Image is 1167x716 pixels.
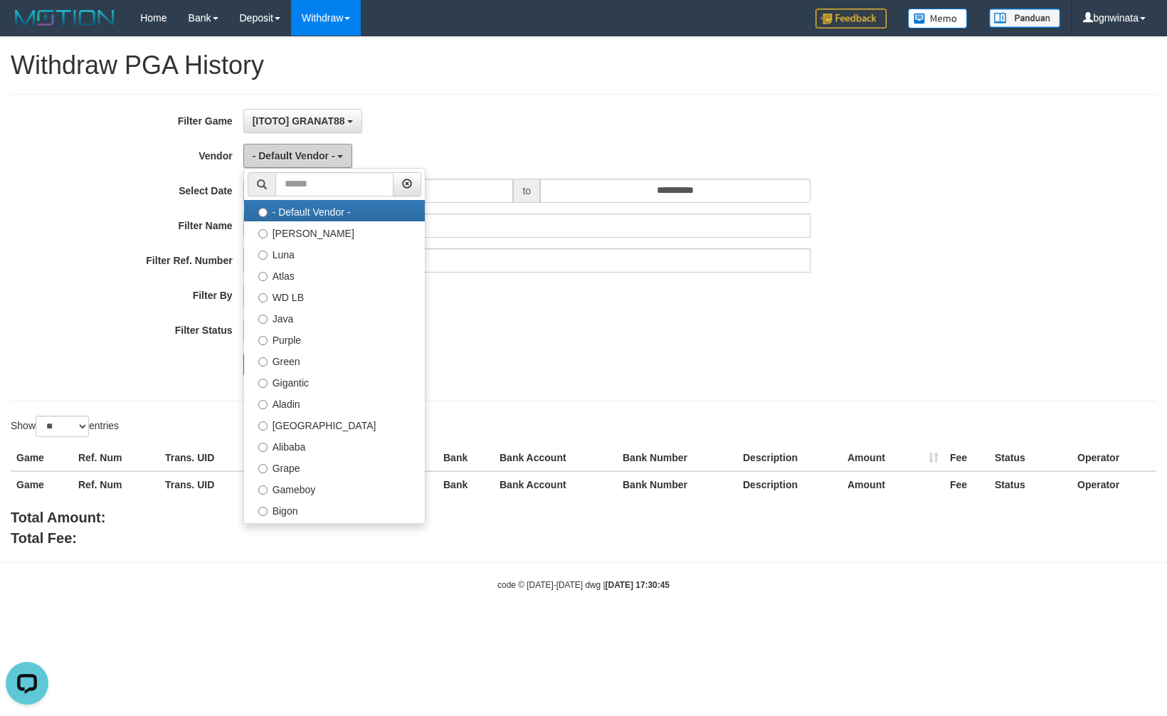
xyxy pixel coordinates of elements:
label: Luna [244,243,425,264]
button: - Default Vendor - [243,144,353,168]
input: WD LB [258,293,268,302]
b: Total Amount: [11,510,105,525]
label: Aladin [244,392,425,414]
th: Bank Number [617,471,737,497]
input: Green [258,357,268,367]
th: Operator [1072,445,1156,471]
label: Allstar [244,520,425,542]
th: Amount [842,471,944,497]
label: WD LB [244,285,425,307]
th: Game [11,445,73,471]
input: - Default Vendor - [258,208,268,217]
span: [ITOTO] GRANAT88 [253,115,345,127]
input: Atlas [258,272,268,281]
img: Feedback.jpg [815,9,887,28]
select: Showentries [36,416,89,437]
th: Trans. UID [159,445,255,471]
label: Bigon [244,499,425,520]
th: Bank [438,471,494,497]
th: Trans. UID [159,471,255,497]
label: Gameboy [244,478,425,499]
th: Amount [842,445,944,471]
input: Grape [258,464,268,473]
input: Bigon [258,507,268,516]
input: Alibaba [258,443,268,452]
th: Status [989,471,1072,497]
th: Bank Account [494,445,617,471]
img: Button%20Memo.svg [908,9,968,28]
strong: [DATE] 17:30:45 [606,580,670,590]
small: code © [DATE]-[DATE] dwg | [497,580,670,590]
label: Purple [244,328,425,349]
input: [GEOGRAPHIC_DATA] [258,421,268,431]
input: Luna [258,251,268,260]
span: to [513,179,540,203]
input: Purple [258,336,268,345]
label: Java [244,307,425,328]
th: Description [737,471,842,497]
th: Operator [1072,471,1156,497]
label: [GEOGRAPHIC_DATA] [244,414,425,435]
label: Atlas [244,264,425,285]
img: panduan.png [989,9,1060,28]
b: Total Fee: [11,530,77,546]
label: Gigantic [244,371,425,392]
button: [ITOTO] GRANAT88 [243,109,363,133]
label: [PERSON_NAME] [244,221,425,243]
th: Fee [944,445,989,471]
input: Java [258,315,268,324]
label: Green [244,349,425,371]
th: Bank [438,445,494,471]
span: - Default Vendor - [253,150,335,162]
input: [PERSON_NAME] [258,229,268,238]
h1: Withdraw PGA History [11,51,1156,80]
img: MOTION_logo.png [11,7,119,28]
label: Grape [244,456,425,478]
th: Ref. Num [73,445,159,471]
th: Bank Account [494,471,617,497]
th: Ref. Num [73,471,159,497]
th: Bank Number [617,445,737,471]
label: Show entries [11,416,119,437]
th: Fee [944,471,989,497]
button: Open LiveChat chat widget [6,6,48,48]
input: Gigantic [258,379,268,388]
th: Game [11,471,73,497]
input: Gameboy [258,485,268,495]
label: Alibaba [244,435,425,456]
th: Description [737,445,842,471]
input: Aladin [258,400,268,409]
th: Status [989,445,1072,471]
label: - Default Vendor - [244,200,425,221]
